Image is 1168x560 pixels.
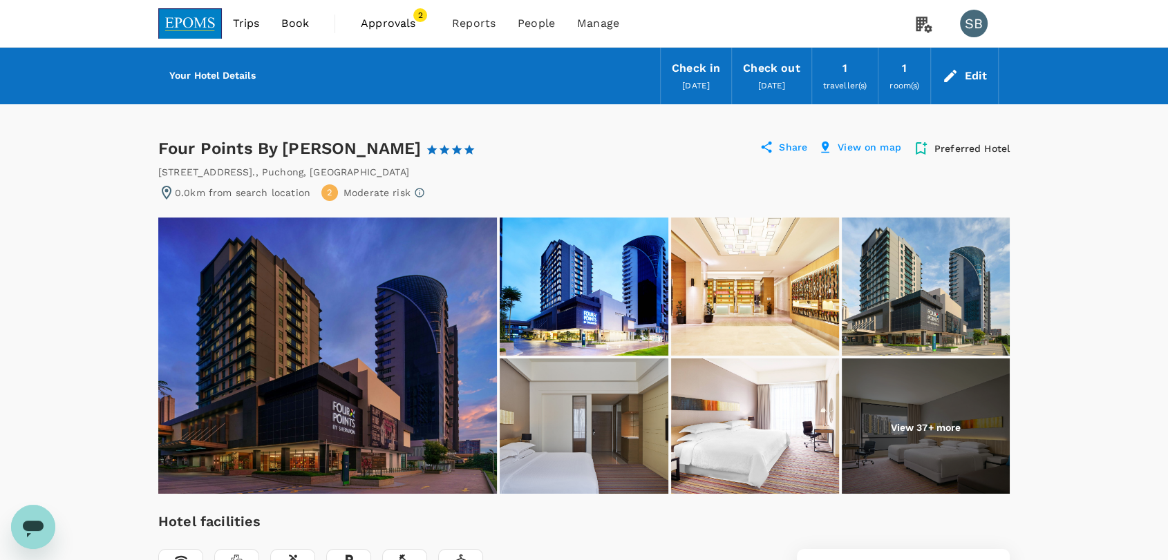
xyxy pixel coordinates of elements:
div: Edit [964,66,987,86]
img: EPOMS SDN BHD [158,8,222,39]
div: Four Points By [PERSON_NAME] [158,137,488,160]
span: traveller(s) [823,81,867,90]
div: 1 [842,59,847,78]
p: 0.0km from search location [175,186,310,200]
iframe: Button to launch messaging window [11,505,55,549]
p: Preferred Hotel [934,142,1010,155]
div: Check out [743,59,800,78]
div: [STREET_ADDRESS]. , Puchong , [GEOGRAPHIC_DATA] [158,165,409,179]
p: Moderate risk [343,186,411,200]
h6: Your Hotel Details [169,68,256,84]
div: SB [960,10,988,37]
span: Book [281,15,309,32]
span: 2 [413,8,427,22]
span: room(s) [889,81,919,90]
img: Spacious Family Rooms for Every Puchong Stay [842,358,1010,496]
img: Where comfort meets style in Puchong, Malaysia. [842,218,1010,356]
span: Manage [577,15,619,32]
img: King Deluxe Guest Room [500,358,668,496]
span: 2 [327,186,332,200]
img: King Guest Room [671,358,839,496]
div: 1 [902,59,907,78]
span: Reports [452,15,496,32]
span: People [518,15,555,32]
span: Trips [233,15,260,32]
p: View 37+ more [890,421,961,434]
h6: Hotel facilities [158,510,557,532]
img: Lobby [671,218,839,356]
p: View on map [838,140,901,157]
span: [DATE] [682,81,710,90]
span: Approvals [361,15,430,32]
div: Check in [672,59,720,78]
span: [DATE] [757,81,785,90]
p: Share [779,140,807,157]
img: Exterior [500,218,668,356]
img: Where comfort meets style in Puchong, Malaysia [158,218,497,494]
